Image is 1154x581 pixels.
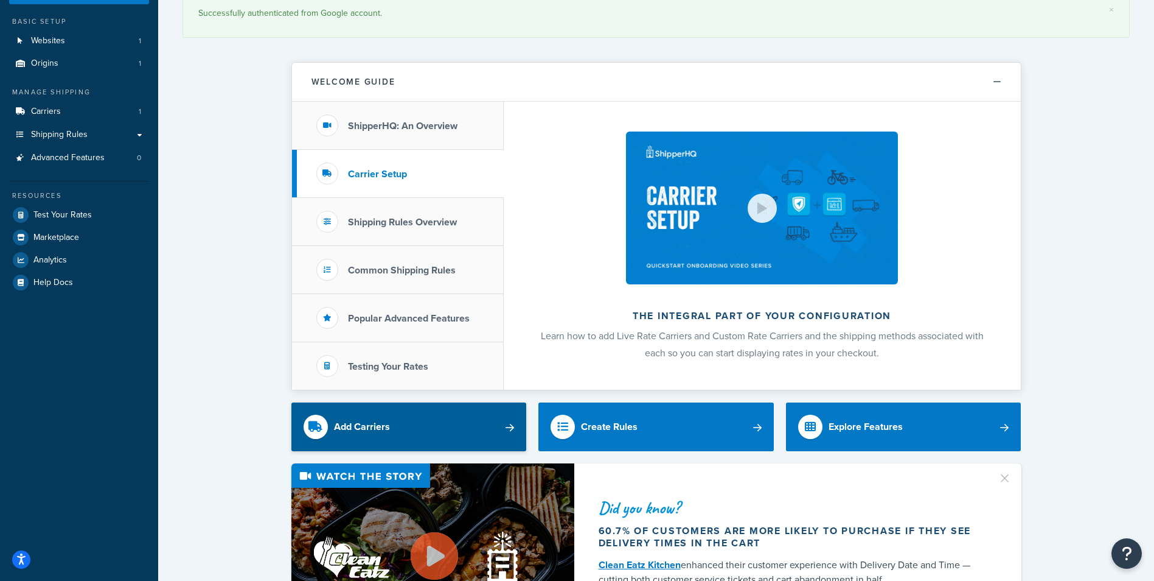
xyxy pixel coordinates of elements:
[626,132,897,284] img: The integral part of your configuration
[139,36,141,46] span: 1
[33,278,73,288] span: Help Docs
[348,169,407,180] h3: Carrier Setup
[348,265,456,276] h3: Common Shipping Rules
[9,191,149,201] div: Resources
[599,499,983,516] div: Did you know?
[9,100,149,123] a: Carriers1
[9,52,149,75] a: Origins1
[599,558,681,572] a: Clean Eatz Kitchen
[829,418,903,435] div: Explore Features
[139,107,141,117] span: 1
[9,204,149,226] a: Test Your Rates
[33,210,92,220] span: Test Your Rates
[348,217,457,228] h3: Shipping Rules Overview
[9,100,149,123] li: Carriers
[31,153,105,163] span: Advanced Features
[9,30,149,52] a: Websites1
[1109,5,1114,15] a: ×
[31,58,58,69] span: Origins
[139,58,141,69] span: 1
[9,272,149,294] a: Help Docs
[348,121,457,132] h3: ShipperHQ: An Overview
[198,5,1114,22] div: Successfully authenticated from Google account.
[786,403,1021,451] a: Explore Features
[599,525,983,549] div: 60.7% of customers are more likely to purchase if they see delivery times in the cart
[291,403,527,451] a: Add Carriers
[9,147,149,169] li: Advanced Features
[31,130,88,140] span: Shipping Rules
[9,147,149,169] a: Advanced Features0
[9,249,149,271] a: Analytics
[9,227,149,248] a: Marketplace
[292,63,1021,102] button: Welcome Guide
[348,361,428,372] h3: Testing Your Rates
[541,329,984,360] span: Learn how to add Live Rate Carriers and Custom Rate Carriers and the shipping methods associated ...
[311,77,395,86] h2: Welcome Guide
[137,153,141,163] span: 0
[334,418,390,435] div: Add Carriers
[581,418,638,435] div: Create Rules
[33,255,67,266] span: Analytics
[9,16,149,27] div: Basic Setup
[9,52,149,75] li: Origins
[33,233,79,243] span: Marketplace
[1111,538,1142,569] button: Open Resource Center
[538,403,774,451] a: Create Rules
[31,36,65,46] span: Websites
[9,30,149,52] li: Websites
[31,107,61,117] span: Carriers
[9,87,149,97] div: Manage Shipping
[9,124,149,146] a: Shipping Rules
[536,311,989,322] h2: The integral part of your configuration
[348,313,470,324] h3: Popular Advanced Features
